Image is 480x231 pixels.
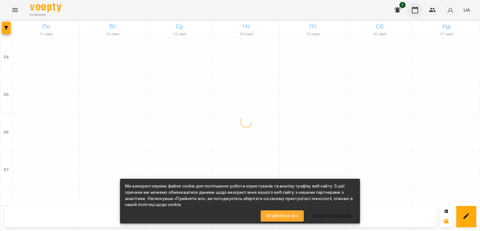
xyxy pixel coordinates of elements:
span: UA [463,7,470,13]
h6: Пн [14,22,78,31]
span: Прийняти всі [266,212,299,220]
h6: Нд [414,22,479,31]
h6: 13 серп [147,31,212,37]
h6: 06 [4,129,9,136]
span: Тільки необхідні [311,212,352,220]
button: UA [461,4,472,16]
h6: Сб [347,22,412,31]
span: For Business [30,13,61,17]
h6: 16 серп [347,31,412,37]
h6: 04 [4,54,9,61]
button: Прийняти всі [261,210,304,222]
h6: Пт [281,22,345,31]
div: Ми використовуємо файли cookie для поліпшення роботи користувачів та аналізу трафіку веб-сайту. З... [125,181,355,210]
h6: 17 серп [414,31,479,37]
h6: 05 [4,91,9,98]
h6: 07 [4,167,9,173]
img: Voopty Logo [30,3,61,12]
button: Menu [7,3,22,18]
h6: 14 серп [214,31,279,37]
h6: Чт [214,22,279,31]
h6: Ср [147,22,212,31]
img: avatar_s.png [446,6,455,14]
h6: 12 серп [81,31,145,37]
h6: 15 серп [281,31,345,37]
span: 1 [399,2,406,8]
button: Тільки необхідні [306,210,357,222]
h6: Вт [81,22,145,31]
h6: 11 серп [14,31,78,37]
